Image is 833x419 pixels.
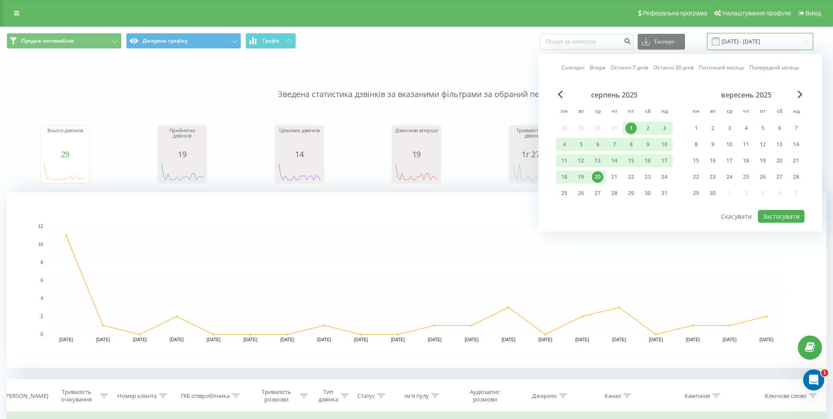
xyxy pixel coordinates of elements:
[738,154,754,167] div: чт 18 вер 2025 р.
[255,388,298,403] div: Тривалість розмови
[559,188,570,199] div: 25
[623,187,639,200] div: пт 29 серп 2025 р.
[754,138,771,151] div: пт 12 вер 2025 р.
[688,90,804,99] div: вересень 2025
[659,155,670,166] div: 17
[686,337,700,342] text: [DATE]
[181,392,230,400] div: ПІБ співробітника
[43,159,87,185] svg: A chart.
[623,170,639,184] div: пт 22 серп 2025 р.
[771,138,788,151] div: сб 13 вер 2025 р.
[760,337,774,342] text: [DATE]
[721,170,738,184] div: ср 24 вер 2025 р.
[704,154,721,167] div: вт 16 вер 2025 р.
[740,139,752,150] div: 11
[707,155,718,166] div: 16
[774,123,785,134] div: 6
[797,90,803,98] span: Next Month
[625,139,637,150] div: 8
[609,171,620,183] div: 21
[757,123,768,134] div: 5
[556,187,573,200] div: пн 25 серп 2025 р.
[278,159,321,185] div: A chart.
[394,150,438,159] div: 19
[317,337,331,342] text: [DATE]
[40,296,43,301] text: 4
[609,188,620,199] div: 28
[608,105,621,119] abbr: четвер
[278,128,321,150] div: Цільових дзвінків
[788,154,804,167] div: нд 21 вер 2025 р.
[117,392,157,400] div: Номер клієнта
[512,150,555,159] div: 1г 27м
[556,170,573,184] div: пн 18 серп 2025 р.
[404,392,429,400] div: Ім'я пулу
[690,188,702,199] div: 29
[739,105,753,119] abbr: четвер
[750,63,799,72] a: Попередній місяць
[4,392,48,400] div: [PERSON_NAME]
[556,90,673,99] div: серпень 2025
[790,123,802,134] div: 7
[243,337,257,342] text: [DATE]
[575,139,587,150] div: 5
[740,155,752,166] div: 18
[659,123,670,134] div: 3
[609,139,620,150] div: 7
[606,170,623,184] div: чт 21 серп 2025 р.
[638,34,685,50] button: Експорт
[690,139,702,150] div: 8
[612,337,626,342] text: [DATE]
[559,139,570,150] div: 4
[558,90,563,98] span: Previous Month
[611,63,648,72] a: Останні 7 днів
[43,128,87,150] div: Всього дзвінків
[575,155,587,166] div: 12
[724,171,735,183] div: 24
[133,337,147,342] text: [DATE]
[589,138,606,151] div: ср 6 серп 2025 р.
[707,188,718,199] div: 30
[573,138,589,151] div: вт 5 серп 2025 р.
[641,105,654,119] abbr: субота
[428,337,442,342] text: [DATE]
[590,63,606,72] a: Вчора
[790,139,802,150] div: 14
[589,187,606,200] div: ср 27 серп 2025 р.
[606,154,623,167] div: чт 14 серп 2025 р.
[659,139,670,150] div: 10
[639,187,656,200] div: сб 30 серп 2025 р.
[592,171,603,183] div: 20
[724,139,735,150] div: 10
[707,171,718,183] div: 23
[723,105,736,119] abbr: середа
[704,138,721,151] div: вт 9 вер 2025 р.
[562,63,584,72] a: Сьогодні
[716,210,757,223] button: Скасувати
[690,155,702,166] div: 15
[773,105,786,119] abbr: субота
[278,150,321,159] div: 14
[771,154,788,167] div: сб 20 вер 2025 р.
[659,188,670,199] div: 31
[40,278,43,283] text: 6
[704,170,721,184] div: вт 23 вер 2025 р.
[649,337,663,342] text: [DATE]
[609,155,620,166] div: 14
[643,10,707,17] span: Реферальна програма
[38,242,43,247] text: 10
[625,155,637,166] div: 15
[606,138,623,151] div: чт 7 серп 2025 р.
[774,139,785,150] div: 13
[512,128,555,150] div: Тривалість усіх дзвінків
[624,105,638,119] abbr: п’ятниця
[740,171,752,183] div: 25
[394,159,438,185] svg: A chart.
[721,154,738,167] div: ср 17 вер 2025 р.
[21,37,74,44] span: Продаж автомобілів
[740,123,752,134] div: 4
[754,122,771,135] div: пт 5 вер 2025 р.
[160,159,204,185] div: A chart.
[707,139,718,150] div: 9
[43,150,87,159] div: 29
